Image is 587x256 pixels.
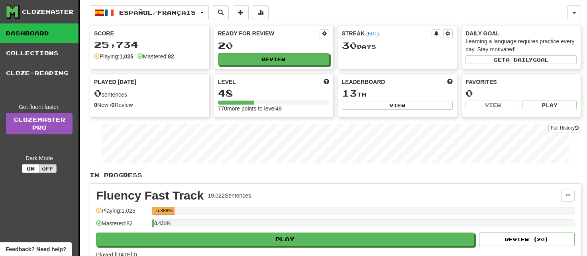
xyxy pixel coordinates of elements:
[22,164,39,173] button: On
[94,101,205,109] div: New / Review
[154,207,175,215] div: 5.388%
[342,41,453,51] div: Day s
[96,207,148,220] div: Playing: 1,025
[342,40,357,51] span: 30
[22,8,74,16] div: Clozemaster
[342,87,357,99] span: 13
[6,245,66,253] span: Open feedback widget
[465,78,577,86] div: Favorites
[465,101,520,109] button: View
[94,88,205,99] div: sentences
[218,41,329,50] div: 20
[94,78,136,86] span: Played [DATE]
[342,101,453,110] button: View
[342,29,432,37] div: Streak
[465,88,577,98] div: 0
[96,190,204,202] div: Fluency Fast Track
[112,102,115,108] strong: 0
[137,52,174,60] div: Mastered:
[253,5,269,20] button: More stats
[90,5,209,20] button: Español/Français
[39,164,57,173] button: Off
[447,78,453,86] span: This week in points, UTC
[548,124,581,132] button: Full History
[94,52,133,60] div: Playing:
[96,233,474,246] button: Play
[119,9,196,16] span: Español / Français
[213,5,229,20] button: Search sentences
[218,105,329,112] div: 770 more points to level 49
[90,171,581,179] p: In Progress
[465,29,577,37] div: Daily Goal
[168,53,174,60] strong: 82
[6,154,73,162] div: Dark Mode
[218,53,329,65] button: Review
[479,233,575,246] button: Review (20)
[120,53,133,60] strong: 1,025
[233,5,249,20] button: Add sentence to collection
[208,192,251,200] div: 19,022 Sentences
[366,31,379,37] a: (EDT)
[94,40,205,50] div: 25,734
[342,78,385,86] span: Leaderboard
[218,78,236,86] span: Level
[94,29,205,37] div: Score
[6,113,73,134] a: ClozemasterPro
[94,102,97,108] strong: 0
[465,37,577,53] div: Learning a language requires practice every day. Stay motivated!
[218,88,329,98] div: 48
[218,29,320,37] div: Ready for Review
[506,57,533,62] span: a daily
[342,88,453,99] div: th
[6,103,73,111] div: Get fluent faster.
[96,219,148,233] div: Mastered: 82
[465,55,577,64] button: Seta dailygoal
[522,101,577,109] button: Play
[324,78,329,86] span: Score more points to level up
[94,87,102,99] span: 0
